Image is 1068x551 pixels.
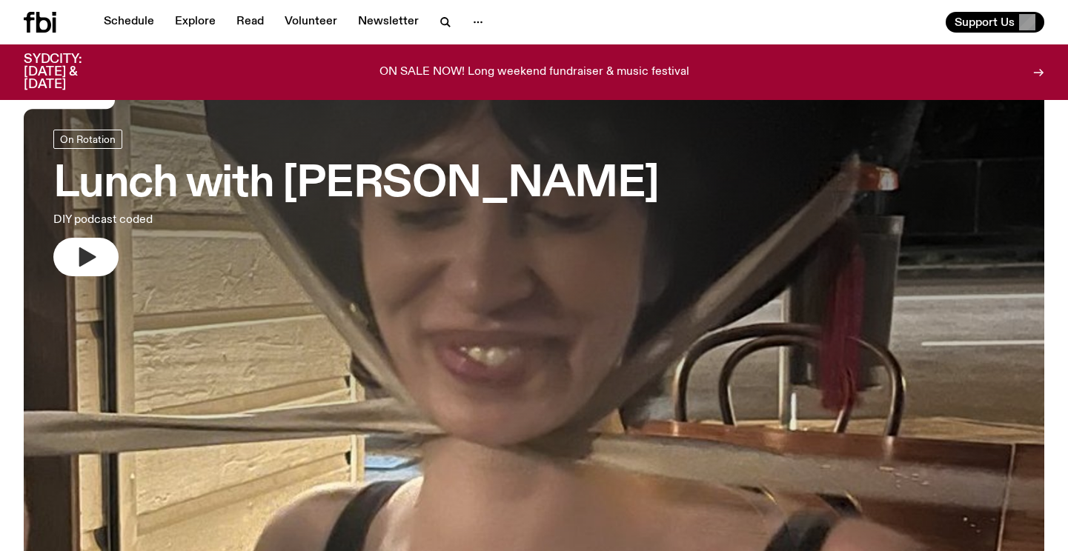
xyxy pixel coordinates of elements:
[53,164,659,205] h3: Lunch with [PERSON_NAME]
[60,133,116,144] span: On Rotation
[95,12,163,33] a: Schedule
[955,16,1015,29] span: Support Us
[228,12,273,33] a: Read
[166,12,225,33] a: Explore
[379,66,689,79] p: ON SALE NOW! Long weekend fundraiser & music festival
[53,211,433,229] p: DIY podcast coded
[53,130,659,276] a: Lunch with [PERSON_NAME]DIY podcast coded
[349,12,428,33] a: Newsletter
[946,12,1044,33] button: Support Us
[276,12,346,33] a: Volunteer
[53,130,122,149] a: On Rotation
[24,53,119,91] h3: SYDCITY: [DATE] & [DATE]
